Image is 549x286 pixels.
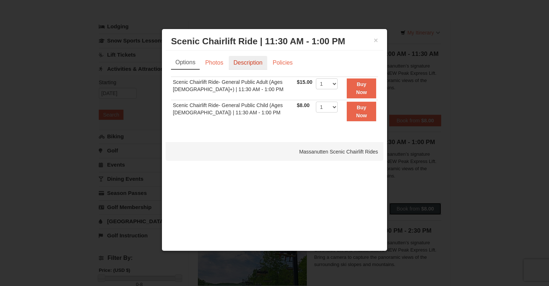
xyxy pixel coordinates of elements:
[166,143,383,161] div: Massanutten Scenic Chairlift Rides
[297,102,309,108] span: $8.00
[171,100,295,123] td: Scenic Chairlift Ride- General Public Child (Ages [DEMOGRAPHIC_DATA]) | 11:30 AM - 1:00 PM
[171,77,295,100] td: Scenic Chairlift Ride- General Public Adult (Ages [DEMOGRAPHIC_DATA]+) | 11:30 AM - 1:00 PM
[171,36,378,47] h3: Scenic Chairlift Ride | 11:30 AM - 1:00 PM
[200,56,228,70] a: Photos
[356,105,367,118] strong: Buy Now
[347,102,376,122] button: Buy Now
[268,56,297,70] a: Policies
[171,56,200,70] a: Options
[356,81,367,95] strong: Buy Now
[374,37,378,44] button: ×
[229,56,267,70] a: Description
[297,79,312,85] span: $15.00
[347,78,376,98] button: Buy Now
